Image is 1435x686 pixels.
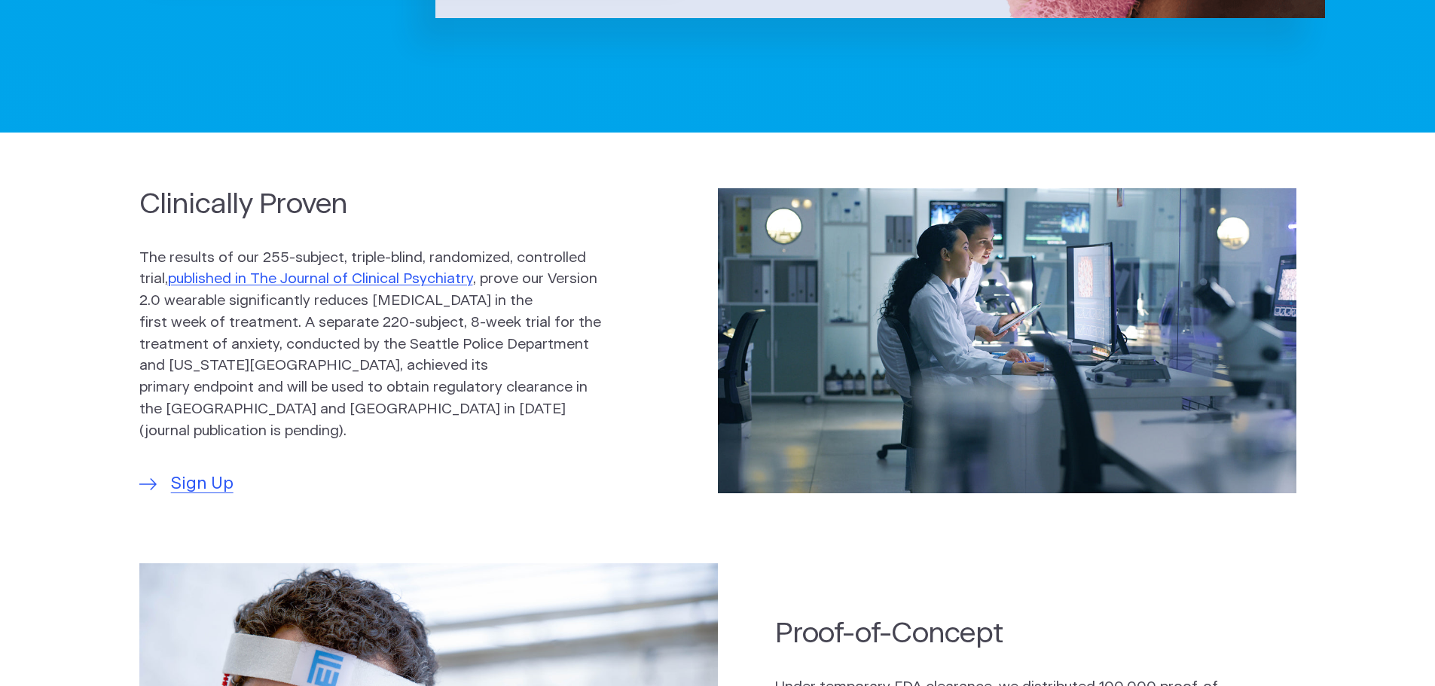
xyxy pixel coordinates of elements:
[139,248,602,443] p: The results of our 255-subject, triple-blind, randomized, controlled trial, , prove our Version 2...
[775,614,1238,653] h2: Proof-of-Concept
[139,185,602,224] h2: Clinically Proven
[139,471,234,497] a: Sign Up
[171,471,234,497] span: Sign Up
[168,272,473,286] a: published in The Journal of Clinical Psychiatry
